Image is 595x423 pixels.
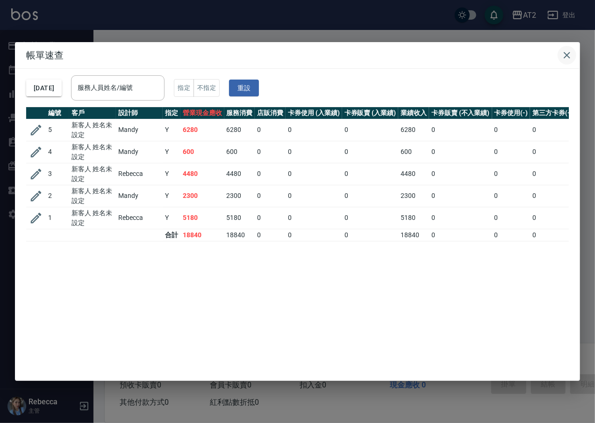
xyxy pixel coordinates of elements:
td: 0 [255,119,286,141]
td: 600 [180,141,224,163]
td: 4480 [398,163,429,185]
td: 0 [342,185,399,207]
td: 4 [46,141,69,163]
td: 0 [492,119,530,141]
td: 5180 [224,207,255,229]
td: 0 [530,141,575,163]
td: Rebecca [116,207,163,229]
td: 6280 [224,119,255,141]
td: 0 [530,229,575,241]
td: 4480 [224,163,255,185]
button: 指定 [174,79,194,97]
th: 卡券使用(-) [492,107,530,119]
td: 18840 [224,229,255,241]
th: 卡券販賣 (入業績) [342,107,399,119]
td: 5180 [398,207,429,229]
td: 0 [429,119,492,141]
td: 0 [286,141,342,163]
td: 0 [492,229,530,241]
td: 0 [342,229,399,241]
th: 卡券販賣 (不入業績) [429,107,492,119]
td: 0 [255,163,286,185]
td: 2 [46,185,69,207]
td: 6280 [398,119,429,141]
th: 店販消費 [255,107,286,119]
td: 0 [492,141,530,163]
td: 5 [46,119,69,141]
td: 0 [255,229,286,241]
td: Y [163,163,180,185]
td: 0 [429,229,492,241]
td: 0 [255,141,286,163]
td: 0 [342,141,399,163]
td: Rebecca [116,163,163,185]
td: Y [163,185,180,207]
td: 0 [286,207,342,229]
td: 新客人 姓名未設定 [69,185,116,207]
td: 0 [530,119,575,141]
td: 0 [286,119,342,141]
td: 0 [492,207,530,229]
button: 不指定 [194,79,220,97]
td: 0 [255,185,286,207]
th: 指定 [163,107,180,119]
th: 設計師 [116,107,163,119]
td: 0 [429,163,492,185]
th: 業績收入 [398,107,429,119]
td: 600 [224,141,255,163]
td: Y [163,141,180,163]
td: 2300 [398,185,429,207]
th: 卡券使用 (入業績) [286,107,342,119]
td: 600 [398,141,429,163]
td: 新客人 姓名未設定 [69,141,116,163]
td: 5180 [180,207,224,229]
td: 合計 [163,229,180,241]
td: 0 [429,207,492,229]
button: [DATE] [26,80,62,97]
td: 新客人 姓名未設定 [69,163,116,185]
td: 2300 [224,185,255,207]
th: 服務消費 [224,107,255,119]
td: Y [163,207,180,229]
td: 0 [255,207,286,229]
td: 18840 [180,229,224,241]
th: 編號 [46,107,69,119]
td: 0 [342,119,399,141]
td: 0 [342,163,399,185]
button: 重設 [229,80,259,97]
td: Mandy [116,119,163,141]
td: 0 [286,163,342,185]
td: 0 [492,185,530,207]
th: 第三方卡券(-) [530,107,575,119]
td: 新客人 姓名未設定 [69,119,116,141]
td: 0 [286,185,342,207]
td: 0 [530,185,575,207]
td: Mandy [116,141,163,163]
td: 0 [530,163,575,185]
td: Y [163,119,180,141]
td: 0 [429,141,492,163]
td: 4480 [180,163,224,185]
td: 新客人 姓名未設定 [69,207,116,229]
th: 營業現金應收 [180,107,224,119]
td: 0 [492,163,530,185]
td: 0 [429,185,492,207]
td: 6280 [180,119,224,141]
td: 0 [286,229,342,241]
td: Mandy [116,185,163,207]
td: 2300 [180,185,224,207]
th: 客戶 [69,107,116,119]
td: 18840 [398,229,429,241]
td: 0 [530,207,575,229]
td: 3 [46,163,69,185]
h2: 帳單速查 [15,42,580,68]
td: 0 [342,207,399,229]
td: 1 [46,207,69,229]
